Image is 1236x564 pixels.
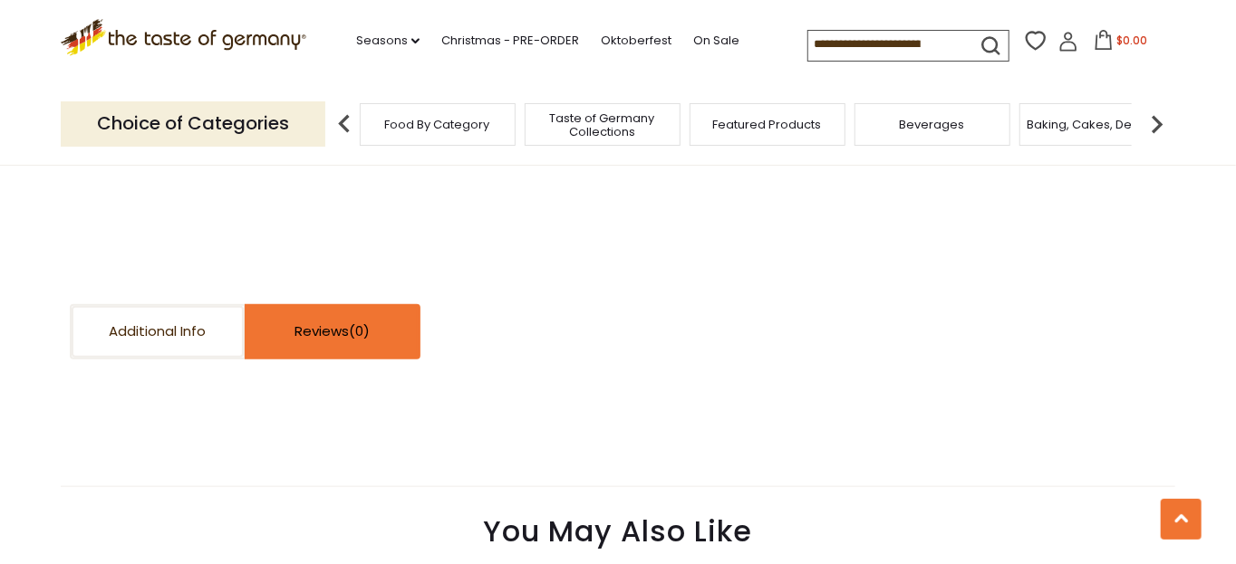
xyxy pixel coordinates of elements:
[530,111,675,139] a: Taste of Germany Collections
[900,118,965,131] a: Beverages
[72,306,244,358] a: Additional Info
[693,31,739,51] a: On Sale
[1027,118,1167,131] a: Baking, Cakes, Desserts
[246,306,419,358] a: Reviews
[1117,33,1148,48] span: $0.00
[356,31,420,51] a: Seasons
[326,106,362,142] img: previous arrow
[601,31,671,51] a: Oktoberfest
[441,31,579,51] a: Christmas - PRE-ORDER
[385,118,490,131] a: Food By Category
[61,101,325,146] p: Choice of Categories
[1082,30,1159,57] button: $0.00
[1139,106,1175,142] img: next arrow
[713,118,822,131] a: Featured Products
